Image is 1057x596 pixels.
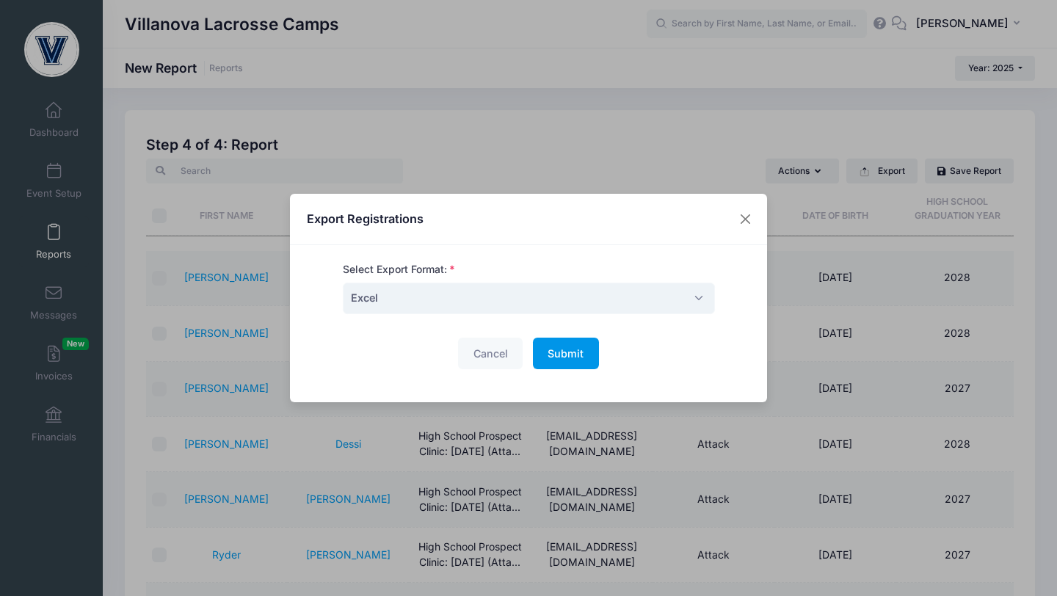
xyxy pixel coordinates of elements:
[458,338,523,369] button: Cancel
[343,262,455,277] label: Select Export Format:
[351,290,378,305] span: Excel
[548,347,584,360] span: Submit
[533,338,599,369] button: Submit
[307,210,424,228] h4: Export Registrations
[343,283,715,314] span: Excel
[733,206,759,233] button: Close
